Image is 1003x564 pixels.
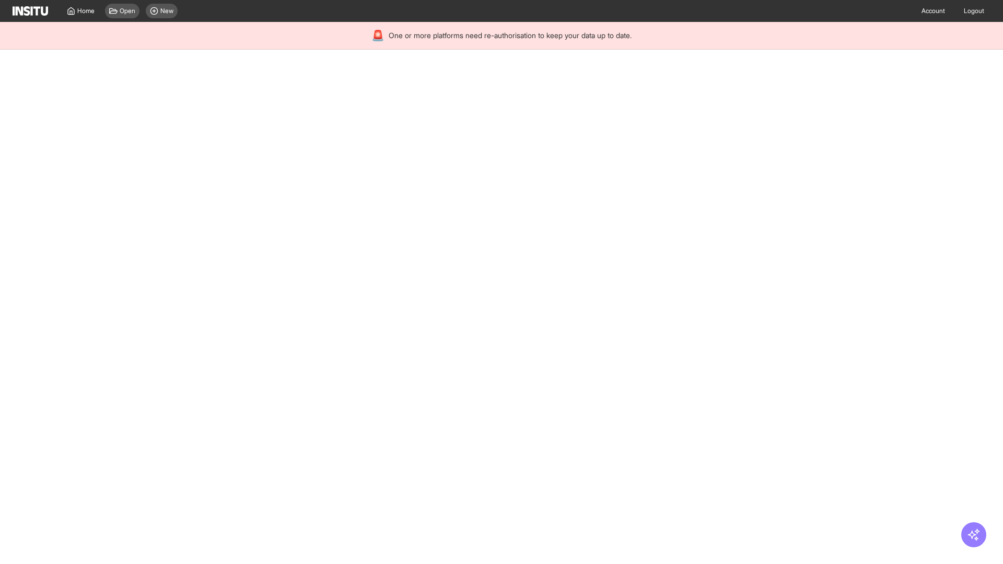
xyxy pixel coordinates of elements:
[160,7,173,15] span: New
[371,28,384,43] div: 🚨
[120,7,135,15] span: Open
[77,7,95,15] span: Home
[389,30,632,41] span: One or more platforms need re-authorisation to keep your data up to date.
[13,6,48,16] img: Logo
